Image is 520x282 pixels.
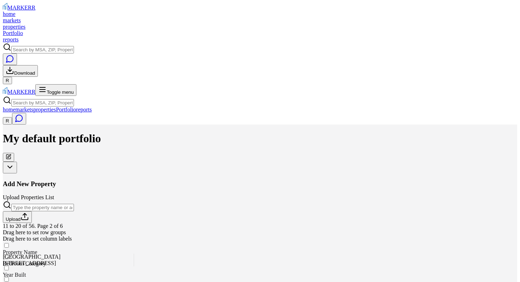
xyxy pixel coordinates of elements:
span: Drag here to set column labels [3,236,72,242]
button: Download [3,65,38,77]
button: Upload [3,211,32,223]
a: MARKERR [3,89,35,95]
label: Upload Properties List [3,194,54,200]
a: home [3,107,16,113]
button: open portfolio options [3,162,17,173]
div: [STREET_ADDRESS] [3,260,60,266]
a: home [3,11,16,17]
span: Drag here to set row groups [3,229,66,235]
span: Toggle menu [47,90,74,95]
button: Rename this portfolio [3,153,14,162]
a: properties [3,24,25,30]
span: [GEOGRAPHIC_DATA] [3,254,60,260]
a: reports [3,36,18,42]
input: Search by MSA, ZIP, Property Name, or Address [11,99,74,107]
a: markets [3,17,21,23]
a: Portfolio [56,107,76,113]
span: Property Name [3,249,37,255]
a: markets [16,107,34,113]
a: MARKERR [3,5,35,11]
a: reports [76,107,92,113]
span: R [6,118,9,123]
input: Type the property name or address [11,204,74,211]
a: properties [33,107,56,113]
button: Toggle menu [35,84,76,96]
span: R [6,78,9,83]
a: Portfolio [3,30,23,36]
input: Search by MSA, ZIP, Property Name, or Address [11,46,74,53]
button: R [3,117,12,125]
input: Column with Header Selection [4,243,9,248]
button: R [3,77,12,84]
